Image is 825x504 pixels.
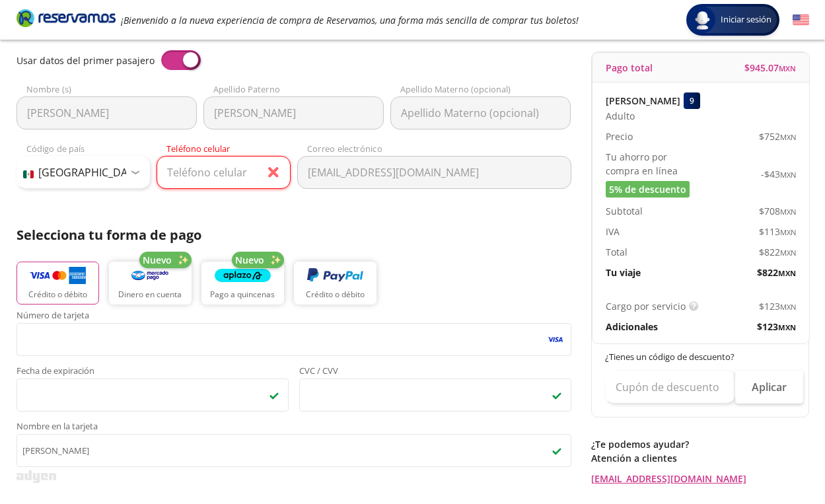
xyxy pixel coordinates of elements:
[591,451,809,465] p: Atención a clientes
[780,170,796,180] small: MXN
[759,245,796,259] span: $ 822
[28,289,87,301] p: Crédito o débito
[118,289,182,301] p: Dinero en cuenta
[109,262,192,305] button: Dinero en cuenta
[780,207,796,217] small: MXN
[759,204,796,218] span: $ 708
[552,445,562,456] img: checkmark
[17,8,116,28] i: Brand Logo
[210,289,275,301] p: Pago a quincenas
[778,322,796,332] small: MXN
[235,253,264,267] span: Nuevo
[606,299,686,313] p: Cargo por servicio
[606,225,620,238] p: IVA
[759,129,796,143] span: $ 752
[299,367,571,378] span: CVC / CVV
[793,12,809,28] button: English
[306,289,365,301] p: Crédito o débito
[605,371,735,404] input: Cupón de descuento
[757,320,796,334] span: $ 123
[121,14,579,26] em: ¡Bienvenido a la nueva experiencia de compra de Reservamos, una forma más sencilla de comprar tus...
[761,167,796,181] span: -$ 43
[17,262,99,305] button: Crédito o débito
[17,470,56,483] img: svg+xml;base64,PD94bWwgdmVyc2lvbj0iMS4wIiBlbmNvZGluZz0iVVRGLTgiPz4KPHN2ZyB3aWR0aD0iMzk2cHgiIGhlaW...
[606,204,643,218] p: Subtotal
[201,262,284,305] button: Pago a quincenas
[17,96,197,129] input: Nombre (s)
[606,94,680,108] p: [PERSON_NAME]
[606,129,633,143] p: Precio
[606,150,701,178] p: Tu ahorro por compra en línea
[684,92,700,109] div: 9
[22,327,565,352] iframe: Iframe del número de tarjeta asegurada
[297,156,571,189] input: Correo electrónico
[757,266,796,279] span: $ 822
[17,8,116,32] a: Brand Logo
[23,170,34,178] img: MX
[606,61,653,75] p: Pago total
[17,54,155,67] span: Usar datos del primer pasajero
[17,367,289,378] span: Fecha de expiración
[591,437,809,451] p: ¿Te podemos ayudar?
[269,390,279,400] img: checkmark
[779,63,796,73] small: MXN
[22,382,283,408] iframe: Iframe de la fecha de caducidad de la tarjeta asegurada
[546,334,564,345] img: visa
[203,96,384,129] input: Apellido Paterno
[780,227,796,237] small: MXN
[780,248,796,258] small: MXN
[606,266,641,279] p: Tu viaje
[294,262,377,305] button: Crédito o débito
[17,311,571,323] span: Número de tarjeta
[759,299,796,313] span: $ 123
[715,13,777,26] span: Iniciar sesión
[609,182,686,196] span: 5% de descuento
[17,434,571,467] input: Nombre en la tarjetafield_errorcheckmark
[759,225,796,238] span: $ 113
[143,253,172,267] span: Nuevo
[606,245,628,259] p: Total
[305,382,565,408] iframe: Iframe del código de seguridad de la tarjeta asegurada
[778,268,796,278] small: MXN
[390,96,571,129] input: Apellido Materno (opcional)
[606,109,635,123] span: Adulto
[591,472,809,486] a: [EMAIL_ADDRESS][DOMAIN_NAME]
[17,225,571,245] p: Selecciona tu forma de pago
[552,390,562,400] img: checkmark
[735,371,803,404] button: Aplicar
[744,61,796,75] span: $ 945.07
[606,320,658,334] p: Adicionales
[17,422,571,434] span: Nombre en la tarjeta
[157,156,291,189] input: Teléfono celular
[605,351,797,364] p: ¿Tienes un código de descuento?
[780,132,796,142] small: MXN
[780,302,796,312] small: MXN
